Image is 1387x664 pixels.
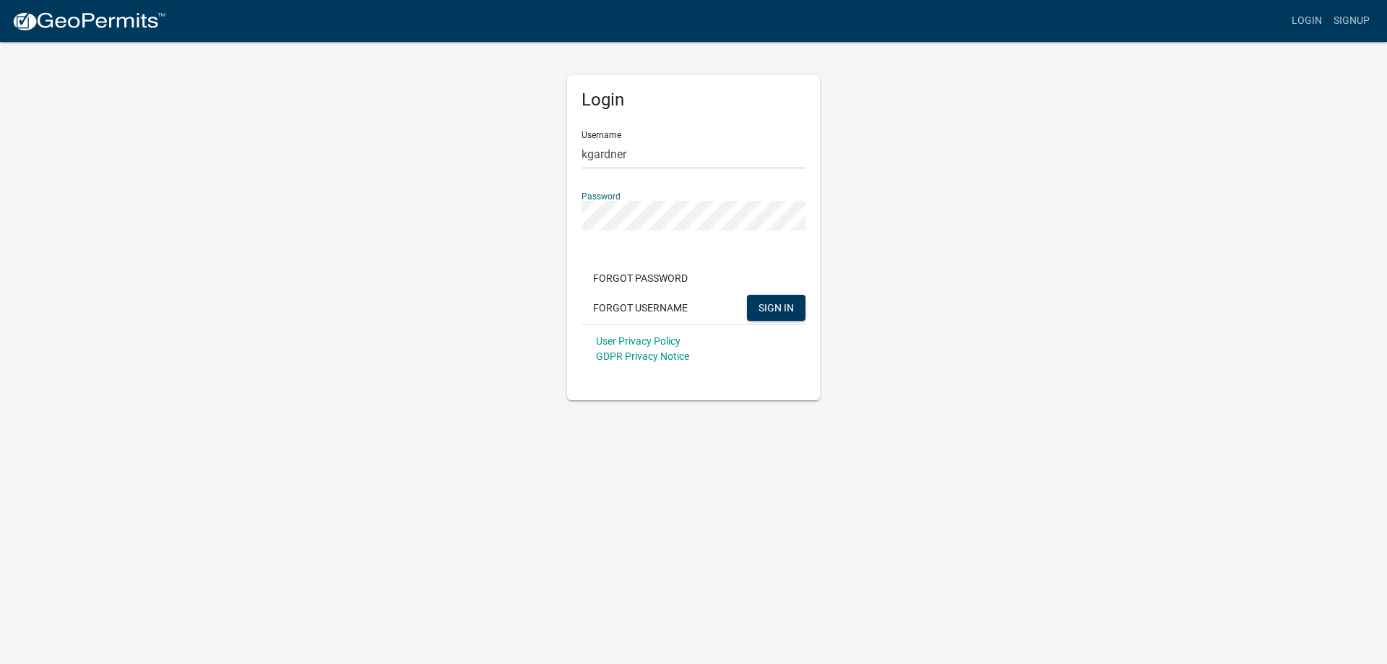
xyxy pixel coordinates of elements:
[582,90,805,111] h5: Login
[596,335,680,347] a: User Privacy Policy
[582,295,699,321] button: Forgot Username
[747,295,805,321] button: SIGN IN
[582,265,699,291] button: Forgot Password
[759,301,794,313] span: SIGN IN
[1286,7,1328,35] a: Login
[1328,7,1375,35] a: Signup
[596,350,689,362] a: GDPR Privacy Notice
